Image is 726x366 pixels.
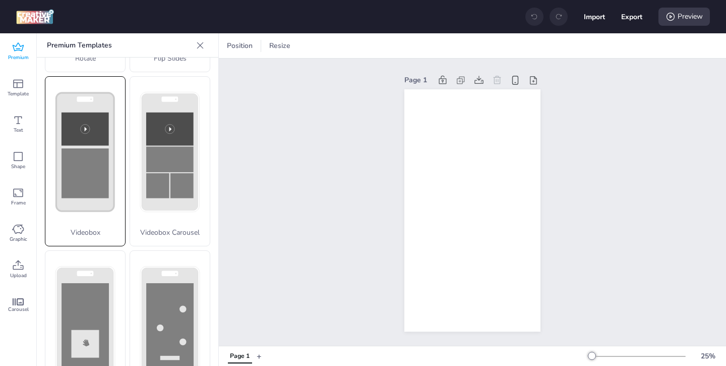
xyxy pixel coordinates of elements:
[47,33,192,58] p: Premium Templates
[621,6,642,27] button: Export
[8,305,29,313] span: Carousel
[16,9,54,24] img: logo Creative Maker
[223,347,257,365] div: Tabs
[11,199,26,207] span: Frame
[658,8,710,26] div: Preview
[267,40,292,51] span: Resize
[14,126,23,134] span: Text
[45,227,125,238] p: Videobox
[230,352,250,361] div: Page 1
[584,6,605,27] button: Import
[130,227,210,238] p: Videobox Carousel
[11,163,25,171] span: Shape
[10,235,27,243] span: Graphic
[45,53,125,64] p: Rotate
[225,40,255,51] span: Position
[130,53,210,64] p: Flip Slides
[10,272,27,280] span: Upload
[8,54,29,62] span: Premium
[8,90,29,98] span: Template
[404,75,432,85] div: Page 1
[696,351,720,361] div: 25 %
[257,347,262,365] button: +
